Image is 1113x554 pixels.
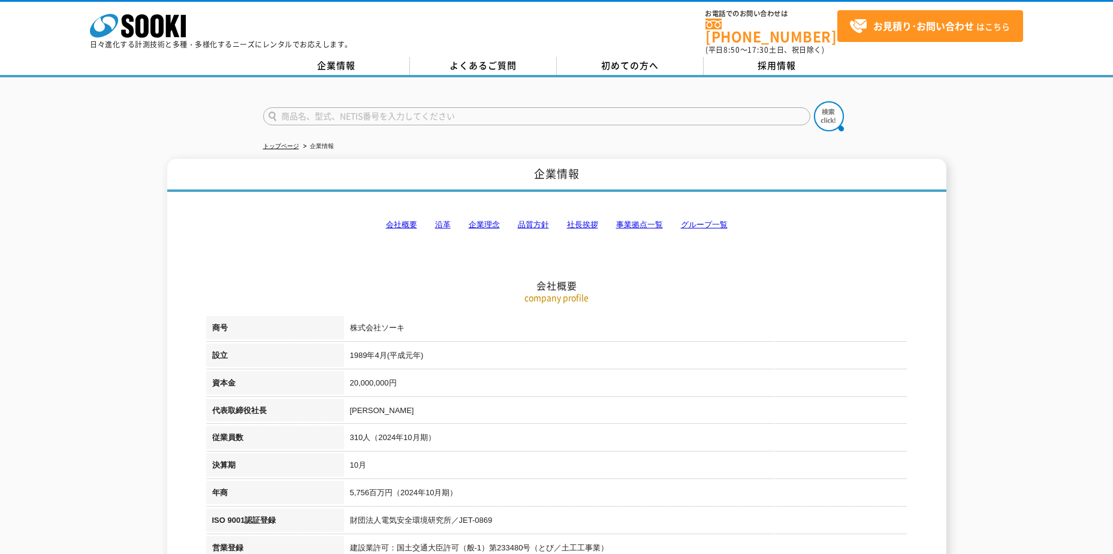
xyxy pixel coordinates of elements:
[206,371,344,399] th: 資本金
[344,371,907,399] td: 20,000,000円
[518,220,549,229] a: 品質方針
[469,220,500,229] a: 企業理念
[704,57,850,75] a: 採用情報
[206,508,344,536] th: ISO 9001認証登録
[263,57,410,75] a: 企業情報
[263,143,299,149] a: トップページ
[206,481,344,508] th: 年商
[681,220,728,229] a: グループ一覧
[167,159,946,192] h1: 企業情報
[344,316,907,344] td: 株式会社ソーキ
[849,17,1010,35] span: はこちら
[344,508,907,536] td: 財団法人電気安全環境研究所／JET-0869
[206,399,344,426] th: 代表取締役社長
[386,220,417,229] a: 会社概要
[344,481,907,508] td: 5,756百万円（2024年10月期）
[837,10,1023,42] a: お見積り･お問い合わせはこちら
[435,220,451,229] a: 沿革
[344,426,907,453] td: 310人（2024年10月期）
[601,59,659,72] span: 初めての方へ
[705,19,837,43] a: [PHONE_NUMBER]
[344,453,907,481] td: 10月
[616,220,663,229] a: 事業拠点一覧
[344,344,907,371] td: 1989年4月(平成元年)
[206,426,344,453] th: 従業員数
[206,316,344,344] th: 商号
[206,344,344,371] th: 設立
[206,453,344,481] th: 決算期
[206,291,907,304] p: company profile
[557,57,704,75] a: 初めての方へ
[263,107,810,125] input: 商品名、型式、NETIS番号を入力してください
[705,44,824,55] span: (平日 ～ 土日、祝日除く)
[90,41,352,48] p: 日々進化する計測技術と多種・多様化するニーズにレンタルでお応えします。
[344,399,907,426] td: [PERSON_NAME]
[206,159,907,292] h2: 会社概要
[410,57,557,75] a: よくあるご質問
[814,101,844,131] img: btn_search.png
[301,140,334,153] li: 企業情報
[747,44,769,55] span: 17:30
[723,44,740,55] span: 8:50
[567,220,598,229] a: 社長挨拶
[705,10,837,17] span: お電話でのお問い合わせは
[873,19,974,33] strong: お見積り･お問い合わせ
